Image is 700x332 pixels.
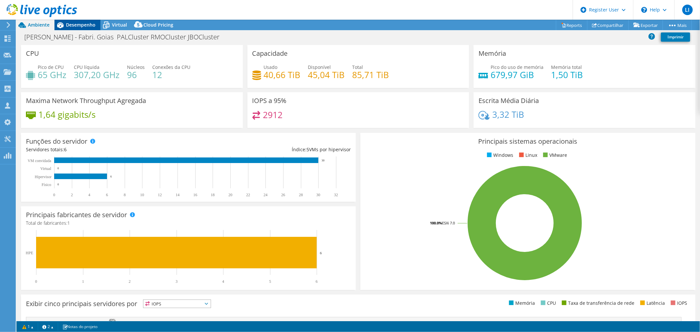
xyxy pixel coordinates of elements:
text: 26 [281,193,285,197]
text: 4 [222,279,224,284]
h4: 679,97 GiB [491,71,543,78]
a: 2 [38,322,58,331]
span: CPU líquida [74,64,99,70]
svg: \n [641,7,647,13]
text: 6 [320,251,322,255]
h4: 45,04 TiB [308,71,345,78]
div: Índice: VMs por hipervisor [188,146,351,153]
text: 30 [322,159,325,162]
li: CPU [539,300,556,307]
text: 49% [109,318,116,322]
tspan: Físico [42,182,51,187]
a: Reports [556,20,587,30]
div: Servidores totais: [26,146,188,153]
li: IOPS [669,300,687,307]
text: Virtual [40,166,52,171]
span: Virtual [112,22,127,28]
text: 10 [140,193,144,197]
text: 20 [228,193,232,197]
text: 3 [176,279,178,284]
span: Memória total [551,64,582,70]
span: Pico de CPU [38,64,64,70]
a: Imprimir [661,32,690,42]
text: VM convidada [28,158,51,163]
span: Total [352,64,363,70]
span: 5 [307,146,309,153]
h3: CPU [26,50,39,57]
h3: Capacidade [252,50,288,57]
text: Hipervisor [35,175,52,179]
span: IOPS [143,300,211,308]
span: Usado [264,64,278,70]
span: Conexões da CPU [152,64,190,70]
text: 32 [334,193,338,197]
h1: [PERSON_NAME] - Fabri. Goias PALCluster RMOCluster JBOCluster [21,33,230,41]
span: Cloud Pricing [143,22,173,28]
text: 0 [35,279,37,284]
text: 6 [106,193,108,197]
span: Núcleos [127,64,145,70]
a: Mais [663,20,692,30]
li: VMware [541,152,567,159]
text: 18 [211,193,215,197]
text: 14 [176,193,180,197]
text: 2 [129,279,131,284]
span: 1 [67,220,70,226]
text: 24 [264,193,267,197]
h3: Principais fabricantes de servidor [26,211,127,218]
text: 1 [82,279,84,284]
text: 2 [71,193,73,197]
h4: 12 [152,71,190,78]
h4: 65 GHz [38,71,66,78]
h4: 40,66 TiB [264,71,301,78]
span: Disponível [308,64,331,70]
text: 6 [316,279,318,284]
li: Windows [485,152,513,159]
tspan: 100.0% [430,220,442,225]
text: 0 [57,183,59,186]
h4: 2912 [263,111,283,118]
span: Pico do uso de memória [491,64,543,70]
text: 22 [246,193,250,197]
span: 6 [64,146,67,153]
h3: Maxima Network Throughput Agregada [26,97,146,104]
a: Exportar [628,20,663,30]
h4: 96 [127,71,145,78]
h4: 3,32 TiB [492,111,524,118]
span: Desempenho [66,22,95,28]
li: Memória [507,300,535,307]
a: Notas do projeto [58,322,102,331]
span: LI [682,5,693,15]
text: 4 [88,193,90,197]
li: Taxa de transferência de rede [560,300,634,307]
tspan: ESXi 7.0 [442,220,455,225]
text: 6 [110,175,112,178]
text: 16 [193,193,197,197]
text: 30 [316,193,320,197]
h3: Funções do servidor [26,138,87,145]
h3: Principais sistemas operacionais [365,138,690,145]
li: Linux [518,152,537,159]
h3: Escrita Média Diária [478,97,539,104]
text: 0 [53,193,55,197]
text: 12 [158,193,162,197]
a: Compartilhar [587,20,629,30]
h4: 1,50 TiB [551,71,583,78]
a: 1 [18,322,38,331]
h3: Memória [478,50,506,57]
span: Ambiente [28,22,50,28]
text: 8 [124,193,126,197]
h4: 307,20 GHz [74,71,119,78]
text: 28 [299,193,303,197]
h4: 1,64 gigabits/s [38,111,95,118]
h4: 85,71 TiB [352,71,389,78]
text: 5 [269,279,271,284]
li: Latência [639,300,665,307]
text: HPE [26,251,33,255]
text: 0 [57,167,59,170]
h4: Total de fabricantes: [26,219,351,227]
h3: IOPS a 95% [252,97,287,104]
